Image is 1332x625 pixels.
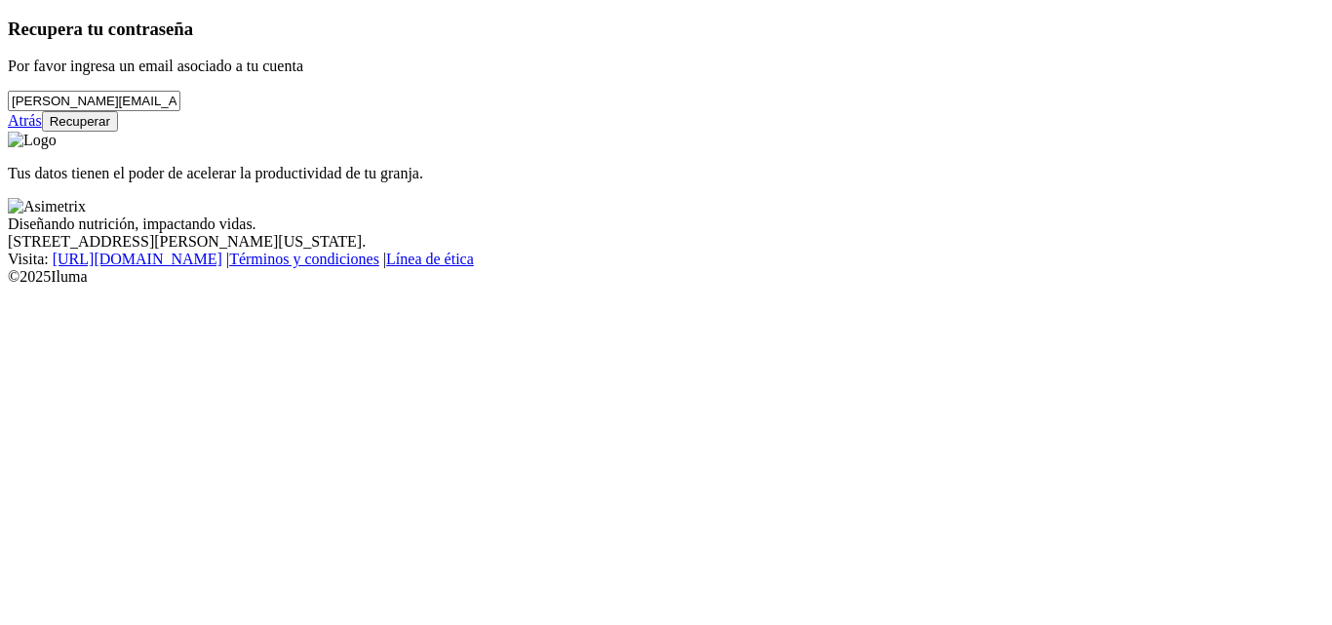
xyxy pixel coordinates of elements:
[8,233,1324,251] div: [STREET_ADDRESS][PERSON_NAME][US_STATE].
[8,132,57,149] img: Logo
[8,91,180,111] input: Tu correo
[8,268,1324,286] div: © 2025 Iluma
[386,251,474,267] a: Línea de ética
[42,111,118,132] button: Recuperar
[8,19,1324,40] h3: Recupera tu contraseña
[8,58,1324,75] p: Por favor ingresa un email asociado a tu cuenta
[8,112,42,129] a: Atrás
[8,165,1324,182] p: Tus datos tienen el poder de acelerar la productividad de tu granja.
[8,251,1324,268] div: Visita : | |
[8,215,1324,233] div: Diseñando nutrición, impactando vidas.
[53,251,222,267] a: [URL][DOMAIN_NAME]
[8,198,86,215] img: Asimetrix
[229,251,379,267] a: Términos y condiciones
